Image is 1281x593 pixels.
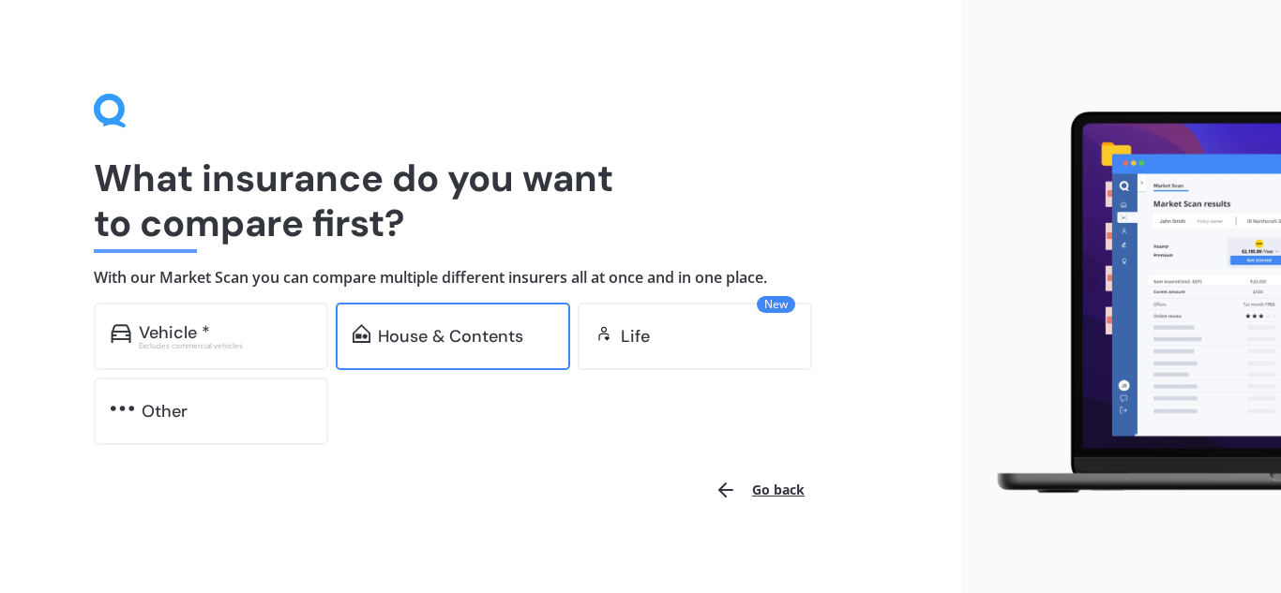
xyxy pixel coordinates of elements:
div: Life [621,327,650,346]
div: Other [142,402,188,421]
img: other.81dba5aafe580aa69f38.svg [111,399,134,418]
h4: With our Market Scan you can compare multiple different insurers all at once and in one place. [94,268,867,288]
img: car.f15378c7a67c060ca3f3.svg [111,324,131,343]
h1: What insurance do you want to compare first? [94,156,867,245]
div: Excludes commercial vehicles [139,342,311,349]
button: Go back [703,467,816,512]
div: House & Contents [378,327,523,346]
img: life.f720d6a2d7cdcd3ad642.svg [595,324,613,343]
div: Vehicle * [139,323,210,342]
span: New [757,296,795,313]
img: home-and-contents.b802091223b8502ef2dd.svg [353,324,370,343]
